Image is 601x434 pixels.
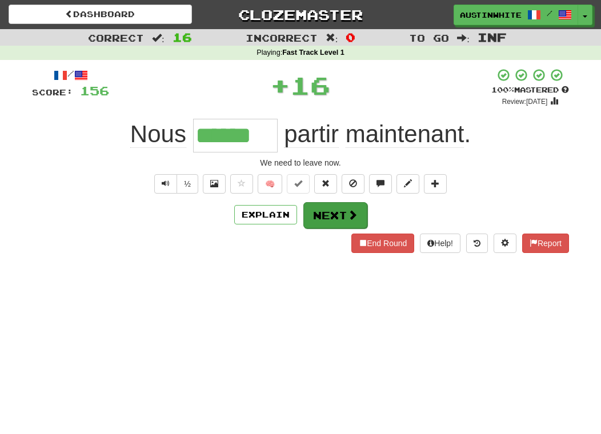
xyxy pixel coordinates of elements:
[342,174,364,194] button: Ignore sentence (alt+i)
[346,30,355,44] span: 0
[234,205,297,224] button: Explain
[32,87,73,97] span: Score:
[454,5,578,25] a: austinwhite /
[346,120,464,148] span: maintenant
[32,68,109,82] div: /
[270,68,290,102] span: +
[152,174,198,194] div: Text-to-speech controls
[491,85,514,94] span: 100 %
[258,174,282,194] button: 🧠
[230,174,253,194] button: Favorite sentence (alt+f)
[177,174,198,194] button: ½
[9,5,192,24] a: Dashboard
[152,33,165,43] span: :
[466,234,488,253] button: Round history (alt+y)
[32,157,569,168] div: We need to leave now.
[287,174,310,194] button: Set this sentence to 100% Mastered (alt+m)
[290,71,330,99] span: 16
[314,174,337,194] button: Reset to 0% Mastered (alt+r)
[278,120,471,148] span: .
[282,49,344,57] strong: Fast Track Level 1
[303,202,367,228] button: Next
[420,234,460,253] button: Help!
[284,120,339,148] span: partir
[457,33,470,43] span: :
[154,174,177,194] button: Play sentence audio (ctl+space)
[88,32,144,43] span: Correct
[547,9,552,17] span: /
[424,174,447,194] button: Add to collection (alt+a)
[246,32,318,43] span: Incorrect
[326,33,338,43] span: :
[409,32,449,43] span: To go
[396,174,419,194] button: Edit sentence (alt+d)
[203,174,226,194] button: Show image (alt+x)
[522,234,569,253] button: Report
[491,85,569,95] div: Mastered
[209,5,392,25] a: Clozemaster
[351,234,414,253] button: End Round
[80,83,109,98] span: 156
[502,98,548,106] small: Review: [DATE]
[369,174,392,194] button: Discuss sentence (alt+u)
[173,30,192,44] span: 16
[478,30,507,44] span: Inf
[460,10,522,20] span: austinwhite
[130,120,186,148] span: Nous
